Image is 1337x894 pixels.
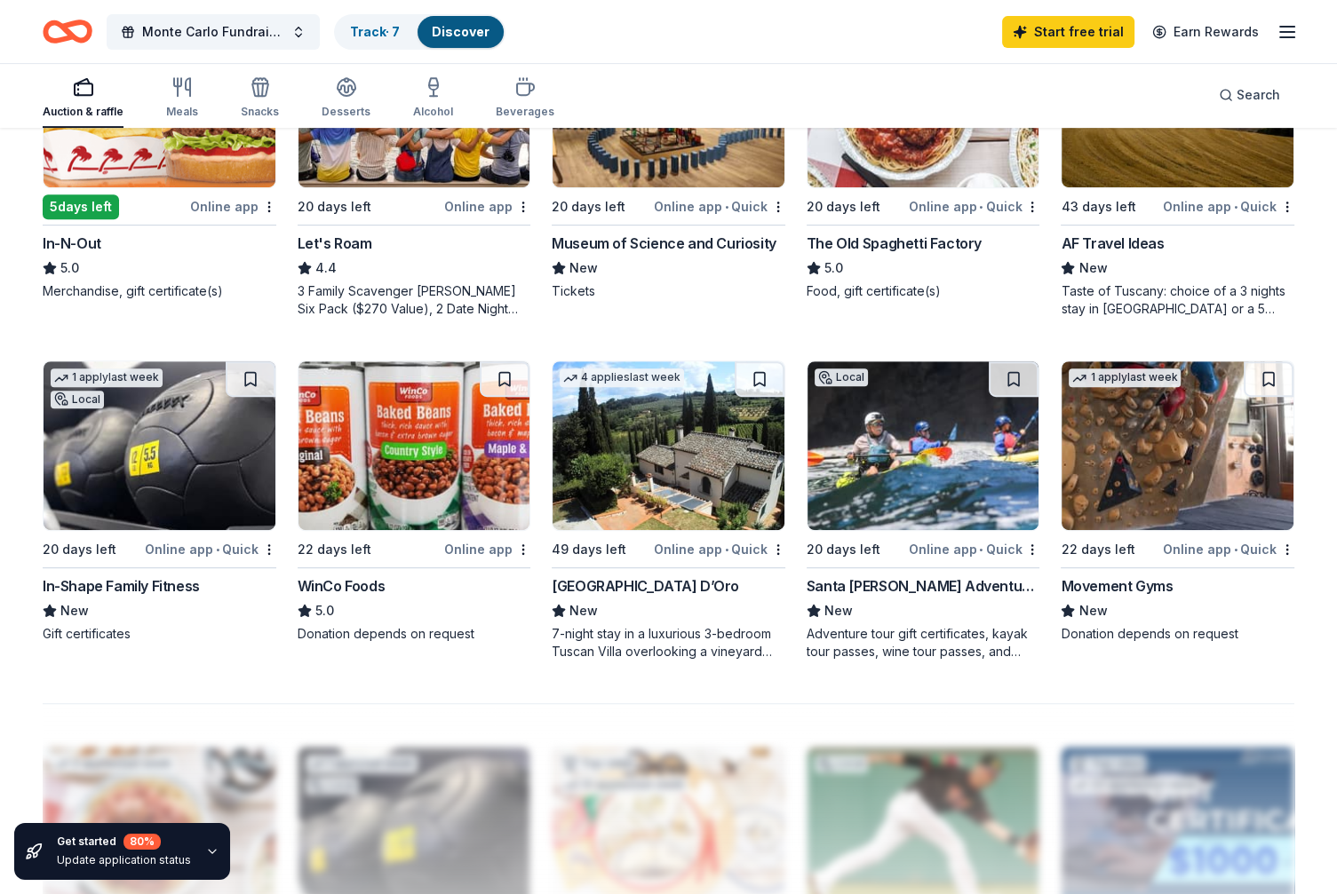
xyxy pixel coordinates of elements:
[1061,233,1164,254] div: AF Travel Ideas
[569,600,598,621] span: New
[298,196,371,218] div: 20 days left
[1078,257,1107,279] span: New
[553,361,784,530] img: Image for Villa Sogni D’Oro
[1061,539,1134,560] div: 22 days left
[824,600,853,621] span: New
[807,196,880,218] div: 20 days left
[43,625,276,643] div: Gift certificates
[298,625,531,643] div: Donation depends on request
[1061,575,1173,597] div: Movement Gyms
[166,105,198,119] div: Meals
[142,21,284,43] span: Monte Carlo Fundraiser Event
[43,105,123,119] div: Auction & raffle
[807,18,1040,300] a: Image for The Old Spaghetti Factory2 applieslast week20 days leftOnline app•QuickThe Old Spaghett...
[807,539,880,560] div: 20 days left
[654,195,785,218] div: Online app Quick
[315,257,337,279] span: 4.4
[807,625,1040,661] div: Adventure tour gift certificates, kayak tour passes, wine tour passes, and outdoor experience vou...
[908,195,1039,218] div: Online app Quick
[552,196,625,218] div: 20 days left
[1078,600,1107,621] span: New
[43,11,92,52] a: Home
[1234,542,1238,557] span: •
[552,282,785,300] div: Tickets
[334,14,505,50] button: Track· 7Discover
[43,194,119,219] div: 5 days left
[979,542,983,557] span: •
[241,105,279,119] div: Snacks
[1061,18,1294,318] a: Image for AF Travel Ideas13 applieslast week43 days leftOnline app•QuickAF Travel IdeasNewTaste o...
[298,360,531,643] a: Image for WinCo Foods22 days leftOnline appWinCo Foods5.0Donation depends on request
[145,538,276,560] div: Online app Quick
[51,391,104,408] div: Local
[60,600,89,621] span: New
[1163,538,1294,560] div: Online app Quick
[725,542,728,557] span: •
[166,69,198,128] button: Meals
[1061,360,1294,643] a: Image for Movement Gyms1 applylast week22 days leftOnline app•QuickMovement GymsNewDonation depen...
[552,360,785,661] a: Image for Villa Sogni D’Oro4 applieslast week49 days leftOnline app•Quick[GEOGRAPHIC_DATA] D’OroN...
[1061,282,1294,318] div: Taste of Tuscany: choice of a 3 nights stay in [GEOGRAPHIC_DATA] or a 5 night stay in [GEOGRAPHIC...
[552,18,785,300] a: Image for Museum of Science and Curiosity2 applieslast weekLocal20 days leftOnline app•QuickMuseu...
[298,539,371,560] div: 22 days left
[908,538,1039,560] div: Online app Quick
[43,69,123,128] button: Auction & raffle
[57,834,191,850] div: Get started
[569,257,598,279] span: New
[322,69,370,128] button: Desserts
[815,368,868,386] div: Local
[1069,368,1181,387] div: 1 apply last week
[298,575,386,597] div: WinCo Foods
[807,575,1040,597] div: Santa [PERSON_NAME] Adventure Company
[44,361,275,530] img: Image for In-Shape Family Fitness
[43,233,101,254] div: In-N-Out
[807,282,1040,300] div: Food, gift certificate(s)
[552,575,739,597] div: [GEOGRAPHIC_DATA] D’Oro
[496,105,554,119] div: Beverages
[1062,361,1293,530] img: Image for Movement Gyms
[1061,625,1294,643] div: Donation depends on request
[315,600,334,621] span: 5.0
[123,834,161,850] div: 80 %
[1237,84,1280,106] span: Search
[1205,77,1294,113] button: Search
[43,539,116,560] div: 20 days left
[807,360,1040,661] a: Image for Santa Barbara Adventure CompanyLocal20 days leftOnline app•QuickSanta [PERSON_NAME] Adv...
[241,69,279,128] button: Snacks
[1061,196,1135,218] div: 43 days left
[552,539,626,560] div: 49 days left
[413,105,453,119] div: Alcohol
[444,538,530,560] div: Online app
[60,257,79,279] span: 5.0
[298,282,531,318] div: 3 Family Scavenger [PERSON_NAME] Six Pack ($270 Value), 2 Date Night Scavenger [PERSON_NAME] Two ...
[43,282,276,300] div: Merchandise, gift certificate(s)
[1234,200,1238,214] span: •
[43,18,276,300] a: Image for In-N-OutTop rated4 applieslast week5days leftOnline appIn-N-Out5.0Merchandise, gift cer...
[560,368,684,387] div: 4 applies last week
[654,538,785,560] div: Online app Quick
[216,542,219,557] span: •
[1142,16,1269,48] a: Earn Rewards
[808,361,1039,530] img: Image for Santa Barbara Adventure Company
[413,69,453,128] button: Alcohol
[444,195,530,218] div: Online app
[979,200,983,214] span: •
[807,233,982,254] div: The Old Spaghetti Factory
[1002,16,1134,48] a: Start free trial
[432,24,489,39] a: Discover
[496,69,554,128] button: Beverages
[322,105,370,119] div: Desserts
[107,14,320,50] button: Monte Carlo Fundraiser Event
[298,361,530,530] img: Image for WinCo Foods
[552,233,776,254] div: Museum of Science and Curiosity
[43,360,276,643] a: Image for In-Shape Family Fitness1 applylast weekLocal20 days leftOnline app•QuickIn-Shape Family...
[51,368,163,387] div: 1 apply last week
[298,18,531,318] a: Image for Let's Roam3 applieslast week20 days leftOnline appLet's Roam4.43 Family Scavenger [PERS...
[190,195,276,218] div: Online app
[43,575,200,597] div: In-Shape Family Fitness
[57,853,191,867] div: Update application status
[824,257,843,279] span: 5.0
[1163,195,1294,218] div: Online app Quick
[298,233,372,254] div: Let's Roam
[552,625,785,661] div: 7-night stay in a luxurious 3-bedroom Tuscan Villa overlooking a vineyard and the ancient walled ...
